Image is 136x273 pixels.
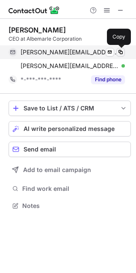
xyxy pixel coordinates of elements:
[9,101,131,116] button: save-profile-one-click
[24,125,115,132] span: AI write personalized message
[23,166,91,173] span: Add to email campaign
[9,35,131,43] div: CEO at Albemarle Corporation
[9,200,131,212] button: Notes
[9,5,60,15] img: ContactOut v5.3.10
[21,62,118,70] span: [PERSON_NAME][EMAIL_ADDRESS][PERSON_NAME][DOMAIN_NAME]
[24,146,56,153] span: Send email
[24,105,116,112] div: Save to List / ATS / CRM
[9,121,131,136] button: AI write personalized message
[91,75,125,84] button: Reveal Button
[22,202,127,210] span: Notes
[21,48,118,56] span: [PERSON_NAME][EMAIL_ADDRESS][PERSON_NAME][DOMAIN_NAME]
[9,142,131,157] button: Send email
[9,26,66,34] div: [PERSON_NAME]
[22,185,127,193] span: Find work email
[9,162,131,178] button: Add to email campaign
[9,183,131,195] button: Find work email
